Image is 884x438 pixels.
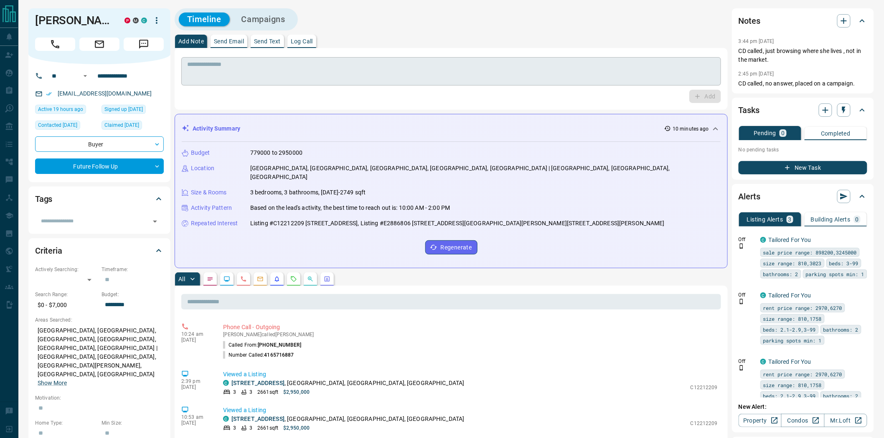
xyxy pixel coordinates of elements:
p: New Alert: [739,403,867,411]
div: Criteria [35,241,164,261]
p: 3:44 pm [DATE] [739,38,774,44]
p: Location [191,164,214,173]
svg: Email Verified [46,91,52,97]
span: rent price range: 2970,6270 [763,370,842,378]
h2: Notes [739,14,760,28]
h1: [PERSON_NAME] [35,14,112,27]
svg: Notes [207,276,213,282]
h2: Alerts [739,190,760,203]
p: Pending [754,130,776,136]
h2: Tasks [739,103,760,117]
span: Active 19 hours ago [38,105,83,113]
div: Tasks [739,100,867,120]
svg: Opportunities [307,276,314,282]
p: Off [739,357,755,365]
p: 2:39 pm [181,378,211,384]
p: 3 [249,424,252,432]
p: 3 [788,216,792,222]
p: [DATE] [181,420,211,426]
p: 779000 to 2950000 [250,149,302,157]
p: 3 bedrooms, 3 bathrooms, [DATE]-2749 sqft [250,188,366,197]
div: Tags [35,189,164,209]
p: 0 [856,216,859,222]
span: size range: 810,1758 [763,315,822,323]
p: Motivation: [35,394,164,402]
svg: Requests [290,276,297,282]
button: Campaigns [233,13,294,26]
span: bathrooms: 2 [823,392,859,400]
p: CD called, no answer, placed on a campaign. [739,79,867,88]
p: Repeated Interest [191,219,238,228]
span: Call [35,38,75,51]
p: Phone Call - Outgoing [223,323,718,332]
p: 3 [249,388,252,396]
span: Signed up [DATE] [104,105,143,113]
p: Log Call [291,38,313,44]
p: 10 minutes ago [673,125,709,133]
p: Based on the lead's activity, the best time to reach out is: 10:00 AM - 2:00 PM [250,204,450,212]
span: sale price range: 898200,3245000 [763,248,857,257]
span: Message [124,38,164,51]
button: Open [80,71,90,81]
h2: Criteria [35,244,62,257]
div: condos.ca [760,292,766,298]
p: $2,950,000 [283,388,310,396]
span: rent price range: 2970,6270 [763,304,842,312]
h2: Tags [35,192,52,206]
p: Size & Rooms [191,188,227,197]
p: [GEOGRAPHIC_DATA], [GEOGRAPHIC_DATA], [GEOGRAPHIC_DATA], [GEOGRAPHIC_DATA], [GEOGRAPHIC_DATA] | [... [250,164,721,181]
p: , [GEOGRAPHIC_DATA], [GEOGRAPHIC_DATA], [GEOGRAPHIC_DATA] [231,415,465,423]
span: Claimed [DATE] [104,121,139,129]
span: beds: 3-99 [829,259,859,267]
svg: Lead Browsing Activity [224,276,230,282]
a: Tailored For You [769,237,811,243]
button: Timeline [179,13,230,26]
div: mrloft.ca [133,18,139,23]
p: Viewed a Listing [223,370,718,379]
span: size range: 810,1758 [763,381,822,389]
p: 3 [233,388,236,396]
p: Send Email [214,38,244,44]
span: 4165716887 [264,352,294,358]
svg: Agent Actions [324,276,330,282]
p: C12212209 [691,420,718,427]
div: Thu Dec 09 2021 [102,121,164,132]
span: beds: 2.1-2.9,3-99 [763,392,816,400]
p: Activity Pattern [191,204,232,212]
p: Actively Searching: [35,266,97,273]
p: CD called, just browsing where she lives , not in the market. [739,47,867,64]
p: [DATE] [181,384,211,390]
span: parking spots min: 1 [763,336,822,345]
p: Add Note [178,38,204,44]
div: condos.ca [760,359,766,365]
span: parking spots min: 1 [806,270,864,278]
a: Condos [781,414,824,427]
p: Number Called: [223,351,294,359]
a: [STREET_ADDRESS] [231,415,285,422]
div: Alerts [739,186,867,206]
p: , [GEOGRAPHIC_DATA], [GEOGRAPHIC_DATA], [GEOGRAPHIC_DATA] [231,379,465,388]
div: condos.ca [760,237,766,243]
div: Activity Summary10 minutes ago [182,121,721,136]
p: 10:53 am [181,414,211,420]
div: condos.ca [223,380,229,386]
button: New Task [739,161,867,174]
a: Property [739,414,782,427]
p: Home Type: [35,419,97,427]
p: Min Size: [102,419,164,427]
p: Completed [821,131,851,136]
a: [STREET_ADDRESS] [231,380,285,386]
p: $2,950,000 [283,424,310,432]
a: [EMAIL_ADDRESS][DOMAIN_NAME] [58,90,152,97]
button: Open [149,216,161,227]
div: Sat Nov 16 2024 [35,121,97,132]
a: Tailored For You [769,358,811,365]
p: [GEOGRAPHIC_DATA], [GEOGRAPHIC_DATA], [GEOGRAPHIC_DATA], [GEOGRAPHIC_DATA], [GEOGRAPHIC_DATA], [G... [35,324,164,390]
p: Search Range: [35,291,97,298]
p: 2661 sqft [257,424,278,432]
svg: Push Notification Only [739,365,744,371]
div: Notes [739,11,867,31]
div: Future Follow Up [35,159,164,174]
p: Timeframe: [102,266,164,273]
p: Viewed a Listing [223,406,718,415]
